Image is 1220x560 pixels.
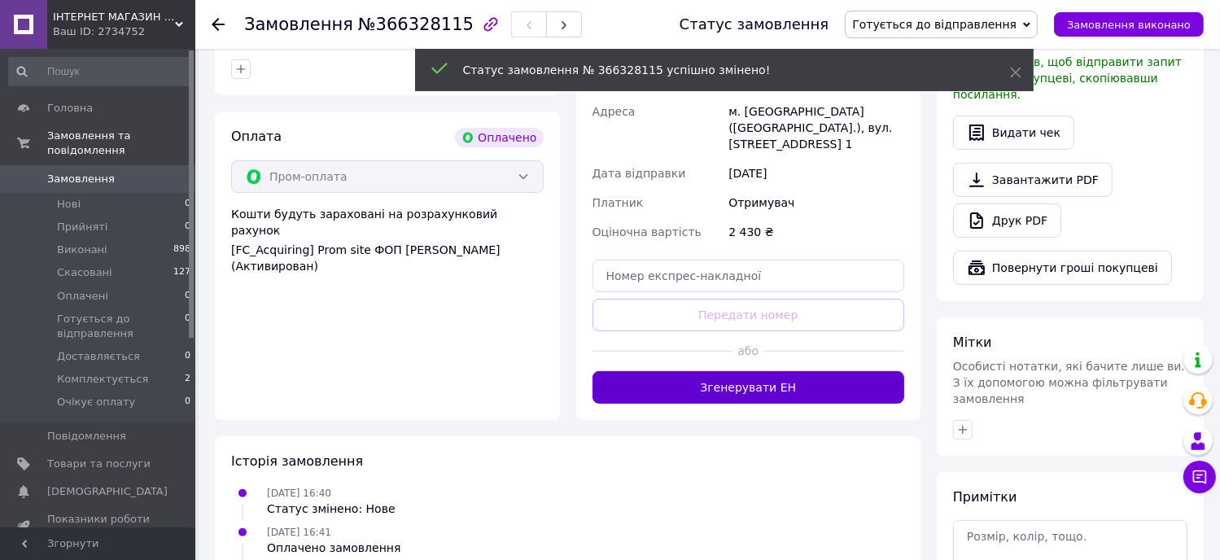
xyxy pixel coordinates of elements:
span: Замовлення виконано [1067,19,1191,31]
a: Завантажити PDF [953,163,1113,197]
span: Платник [593,196,644,209]
div: Кошти будуть зараховані на розрахунковий рахунок [231,206,544,274]
span: 898 [173,243,190,257]
div: Отримувач [725,188,907,217]
span: Товари та послуги [47,457,151,471]
span: Дата відправки [593,167,686,180]
span: Доставляється [57,349,140,364]
div: [DATE] [725,159,907,188]
div: м. [GEOGRAPHIC_DATA] ([GEOGRAPHIC_DATA].), вул. [STREET_ADDRESS] 1 [725,97,907,159]
span: 0 [185,289,190,304]
span: Примітки [953,489,1017,505]
button: Згенерувати ЕН [593,371,905,404]
button: Замовлення виконано [1054,12,1204,37]
input: Номер експрес-накладної [593,260,905,292]
button: Повернути гроші покупцеві [953,251,1172,285]
span: [DATE] 16:40 [267,488,331,499]
span: Очікує оплату [57,395,135,409]
span: Головна [47,101,93,116]
span: Адреса [593,105,636,118]
span: Повідомлення [47,429,126,444]
span: Комплектується [57,372,148,387]
span: 0 [185,349,190,364]
span: Оплачені [57,289,108,304]
span: 0 [185,312,190,341]
span: №366328115 [358,15,474,34]
span: [DEMOGRAPHIC_DATA] [47,484,168,499]
span: Готується до відправлення [852,18,1017,31]
span: 2 [185,372,190,387]
div: [FC_Acquiring] Prom site ФОП [PERSON_NAME] (Активирован) [231,242,544,274]
div: Оплачено [455,128,543,147]
div: Оплачено замовлення [267,540,400,556]
span: або [732,343,763,359]
span: Замовлення [244,15,353,34]
span: Замовлення та повідомлення [47,129,195,158]
span: Оціночна вартість [593,225,702,238]
span: Показники роботи компанії [47,512,151,541]
span: Нові [57,197,81,212]
span: [DATE] 16:41 [267,527,331,538]
span: Оплата [231,129,282,144]
span: Прийняті [57,220,107,234]
span: ІНТЕРНЕТ МАГАЗИН "GREENKOD.COM.UA" [53,10,175,24]
div: Статус змінено: Нове [267,501,396,517]
div: Повернутися назад [212,16,225,33]
button: Видати чек [953,116,1074,150]
input: Пошук [8,57,192,86]
span: 127 [173,265,190,280]
span: Особисті нотатки, які бачите лише ви. З їх допомогою можна фільтрувати замовлення [953,360,1185,405]
div: Ваш ID: 2734752 [53,24,195,39]
div: Статус замовлення № 366328115 успішно змінено! [463,62,969,78]
a: Друк PDF [953,203,1061,238]
span: Замовлення [47,172,115,186]
button: Чат з покупцем [1183,461,1216,493]
span: Мітки [953,335,992,350]
span: Історія замовлення [231,453,363,469]
span: Готується до відправлення [57,312,185,341]
span: Виконані [57,243,107,257]
span: 0 [185,220,190,234]
span: 0 [185,395,190,409]
div: Статус замовлення [680,16,829,33]
span: У вас є 30 днів, щоб відправити запит на відгук покупцеві, скопіювавши посилання. [953,55,1182,101]
span: Скасовані [57,265,112,280]
span: 0 [185,197,190,212]
div: 2 430 ₴ [725,217,907,247]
